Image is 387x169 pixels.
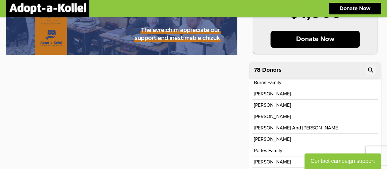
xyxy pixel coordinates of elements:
[254,114,291,119] p: [PERSON_NAME]
[9,3,86,14] img: logonobg.png
[254,67,261,73] span: 78
[254,137,291,142] p: [PERSON_NAME]
[254,80,281,85] p: Burns Family
[270,31,360,48] p: Donate Now
[340,6,370,11] p: Donate Now
[254,125,339,130] p: [PERSON_NAME] and [PERSON_NAME]
[254,91,291,96] p: [PERSON_NAME]
[262,67,281,73] p: Donors
[304,153,381,169] button: Contact campaign support
[367,67,374,74] i: search
[254,148,282,153] p: Perles Family
[254,159,291,164] p: [PERSON_NAME]
[254,103,291,108] p: [PERSON_NAME]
